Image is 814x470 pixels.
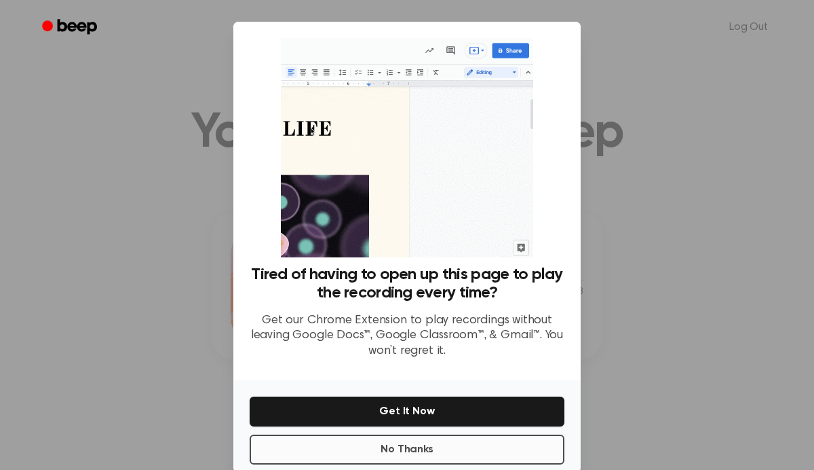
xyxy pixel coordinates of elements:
button: Get It Now [250,397,564,427]
p: Get our Chrome Extension to play recordings without leaving Google Docs™, Google Classroom™, & Gm... [250,313,564,359]
button: No Thanks [250,435,564,465]
a: Beep [33,14,109,41]
a: Log Out [716,11,781,43]
h3: Tired of having to open up this page to play the recording every time? [250,266,564,302]
img: Beep extension in action [281,38,532,257]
